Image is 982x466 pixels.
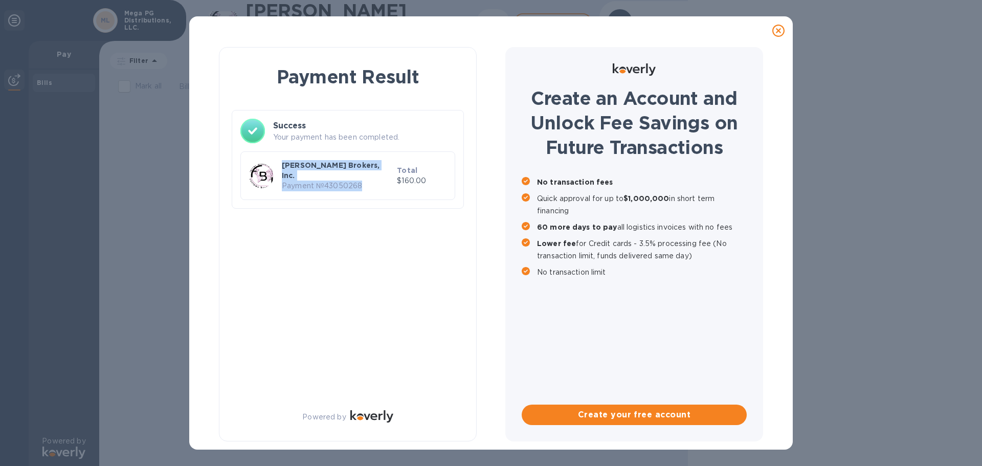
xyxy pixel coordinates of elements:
[537,237,747,262] p: for Credit cards - 3.5% processing fee (No transaction limit, funds delivered same day)
[522,405,747,425] button: Create your free account
[282,181,393,191] p: Payment № 43050268
[537,192,747,217] p: Quick approval for up to in short term financing
[397,175,447,186] p: $160.00
[282,160,393,181] p: [PERSON_NAME] Brokers, Inc.
[522,86,747,160] h1: Create an Account and Unlock Fee Savings on Future Transactions
[530,409,739,421] span: Create your free account
[537,239,576,248] b: Lower fee
[537,221,747,233] p: all logistics invoices with no fees
[302,412,346,423] p: Powered by
[623,194,669,203] b: $1,000,000
[537,266,747,278] p: No transaction limit
[350,410,393,423] img: Logo
[273,120,455,132] h3: Success
[397,166,417,174] b: Total
[537,223,617,231] b: 60 more days to pay
[613,63,656,76] img: Logo
[236,64,460,90] h1: Payment Result
[273,132,455,143] p: Your payment has been completed.
[537,178,613,186] b: No transaction fees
